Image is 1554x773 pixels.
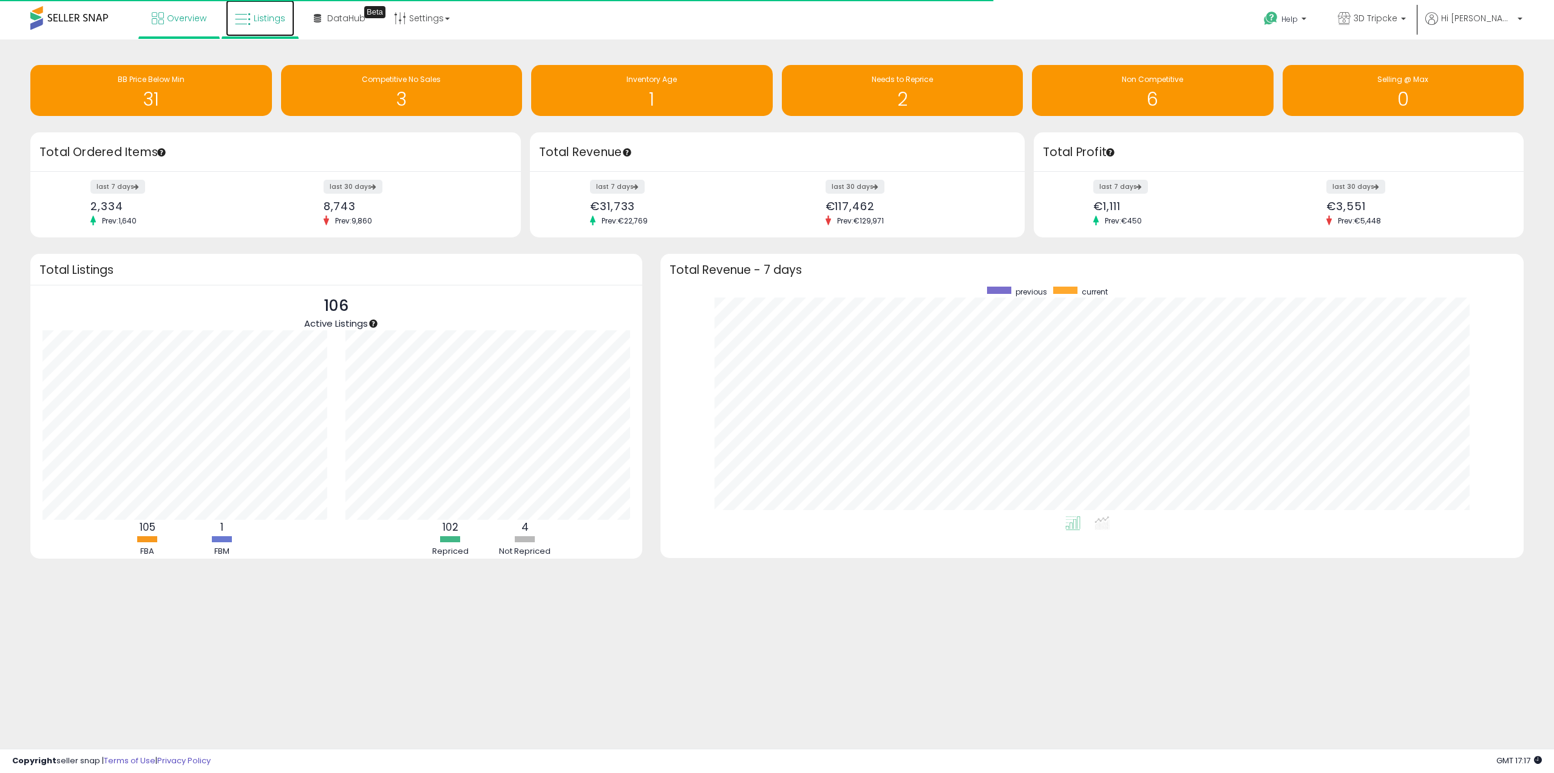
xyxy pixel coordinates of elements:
[30,65,272,116] a: BB Price Below Min 31
[90,200,266,213] div: 2,334
[329,216,378,226] span: Prev: 9,860
[156,147,167,158] div: Tooltip anchor
[1105,147,1116,158] div: Tooltip anchor
[39,265,633,274] h3: Total Listings
[287,89,517,109] h1: 3
[96,216,143,226] span: Prev: 1,640
[826,200,1003,213] div: €117,462
[1425,12,1522,39] a: Hi [PERSON_NAME]
[1441,12,1514,24] span: Hi [PERSON_NAME]
[590,200,768,213] div: €31,733
[254,12,285,24] span: Listings
[1043,144,1515,161] h3: Total Profit
[39,144,512,161] h3: Total Ordered Items
[1281,14,1298,24] span: Help
[1326,180,1385,194] label: last 30 days
[364,6,385,18] div: Tooltip anchor
[531,65,773,116] a: Inventory Age 1
[36,89,266,109] h1: 31
[1254,2,1318,39] a: Help
[167,12,206,24] span: Overview
[443,520,458,534] b: 102
[281,65,523,116] a: Competitive No Sales 3
[118,74,185,84] span: BB Price Below Min
[831,216,890,226] span: Prev: €129,971
[368,318,379,329] div: Tooltip anchor
[1332,216,1387,226] span: Prev: €5,448
[595,216,654,226] span: Prev: €22,769
[324,180,382,194] label: last 30 days
[362,74,441,84] span: Competitive No Sales
[782,65,1023,116] a: Needs to Reprice 2
[324,200,500,213] div: 8,743
[1082,287,1108,297] span: current
[539,144,1016,161] h3: Total Revenue
[111,546,184,557] div: FBA
[304,295,368,318] p: 106
[414,546,487,557] div: Repriced
[537,89,767,109] h1: 1
[1326,200,1502,213] div: €3,551
[220,520,223,534] b: 1
[1289,89,1518,109] h1: 0
[1038,89,1267,109] h1: 6
[1093,180,1148,194] label: last 7 days
[1093,200,1269,213] div: €1,111
[1016,287,1047,297] span: previous
[90,180,145,194] label: last 7 days
[186,546,259,557] div: FBM
[826,180,884,194] label: last 30 days
[626,74,677,84] span: Inventory Age
[1099,216,1148,226] span: Prev: €450
[1122,74,1183,84] span: Non Competitive
[872,74,933,84] span: Needs to Reprice
[788,89,1017,109] h1: 2
[140,520,155,534] b: 105
[1377,74,1428,84] span: Selling @ Max
[327,12,365,24] span: DataHub
[622,147,633,158] div: Tooltip anchor
[304,317,368,330] span: Active Listings
[1354,12,1397,24] span: 3D Tripcke
[489,546,562,557] div: Not Repriced
[1032,65,1274,116] a: Non Competitive 6
[1263,11,1278,26] i: Get Help
[670,265,1515,274] h3: Total Revenue - 7 days
[590,180,645,194] label: last 7 days
[521,520,529,534] b: 4
[1283,65,1524,116] a: Selling @ Max 0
